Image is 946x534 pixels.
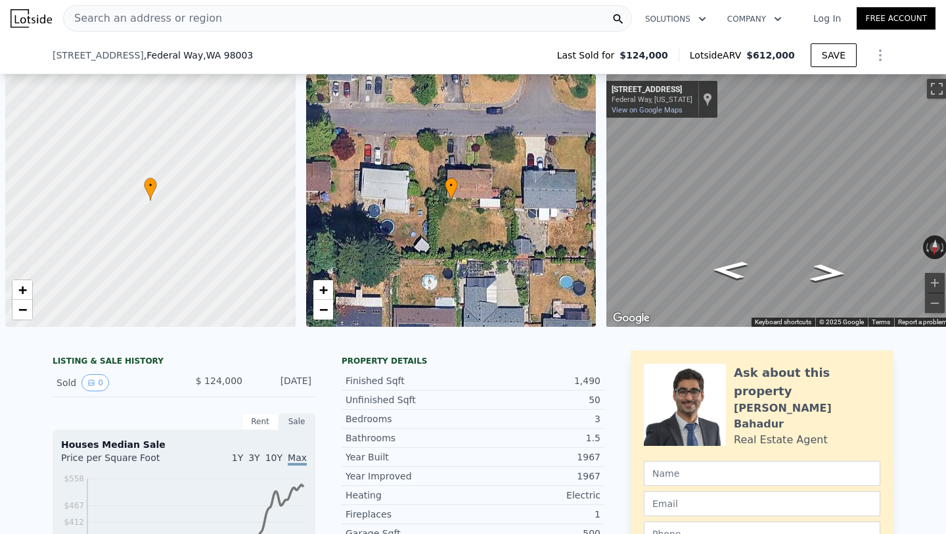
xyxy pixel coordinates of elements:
[319,281,327,298] span: +
[144,49,253,62] span: , Federal Way
[717,7,792,31] button: Company
[819,318,864,326] span: © 2025 Google
[265,452,282,463] span: 10Y
[923,235,930,259] button: Rotate counterclockwise
[144,178,157,201] div: •
[795,260,862,287] path: Go West, S 286th St
[279,413,315,430] div: Sale
[64,11,222,26] span: Search an address or region
[346,450,473,464] div: Year Built
[342,356,604,366] div: Property details
[610,310,653,327] a: Open this area in Google Maps (opens a new window)
[473,431,600,445] div: 1.5
[867,42,893,68] button: Show Options
[203,50,253,61] span: , WA 98003
[53,356,315,369] div: LISTING & SALE HISTORY
[473,374,600,387] div: 1,490
[703,92,712,107] a: Show location on map
[811,43,857,67] button: SAVE
[473,450,600,464] div: 1967
[242,413,279,430] div: Rent
[144,180,157,191] span: •
[346,489,473,502] div: Heating
[473,412,600,425] div: 3
[313,280,333,300] a: Zoom in
[18,301,27,318] span: −
[610,310,653,327] img: Google
[734,364,880,400] div: Ask about this property
[755,318,811,327] button: Keyboard shortcuts
[18,281,27,298] span: +
[11,9,52,28] img: Lotside
[313,300,333,320] a: Zoom out
[346,412,473,425] div: Bedrooms
[196,376,242,386] span: $ 124,000
[53,49,144,62] span: [STREET_ADDRESS]
[925,293,945,313] button: Zoom out
[734,432,828,448] div: Real Estate Agent
[12,300,32,320] a: Zoom out
[346,470,473,483] div: Year Improved
[248,452,259,463] span: 3Y
[346,393,473,406] div: Unfinished Sqft
[644,491,880,516] input: Email
[81,374,109,391] button: View historical data
[473,393,600,406] div: 50
[319,301,327,318] span: −
[61,451,184,472] div: Price per Square Foot
[734,400,880,432] div: [PERSON_NAME] Bahadur
[232,452,243,463] span: 1Y
[557,49,620,62] span: Last Sold for
[473,470,600,483] div: 1967
[612,95,692,104] div: Federal Way, [US_STATE]
[473,508,600,521] div: 1
[473,489,600,502] div: Electric
[346,508,473,521] div: Fireplaces
[56,374,173,391] div: Sold
[64,474,84,483] tspan: $558
[445,178,458,201] div: •
[857,7,935,30] a: Free Account
[445,180,458,191] span: •
[925,273,945,293] button: Zoom in
[798,12,857,25] a: Log In
[872,318,890,326] a: Terms (opens in new tab)
[612,106,683,114] a: View on Google Maps
[346,374,473,387] div: Finished Sqft
[288,452,307,466] span: Max
[644,461,880,486] input: Name
[929,235,941,259] button: Reset the view
[346,431,473,445] div: Bathrooms
[253,374,311,391] div: [DATE]
[64,501,84,510] tspan: $467
[690,49,746,62] span: Lotside ARV
[61,438,307,451] div: Houses Median Sale
[612,85,692,95] div: [STREET_ADDRESS]
[619,49,668,62] span: $124,000
[64,518,84,527] tspan: $412
[746,50,795,61] span: $612,000
[635,7,717,31] button: Solutions
[696,256,763,283] path: Go East, S 286th St
[12,280,32,300] a: Zoom in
